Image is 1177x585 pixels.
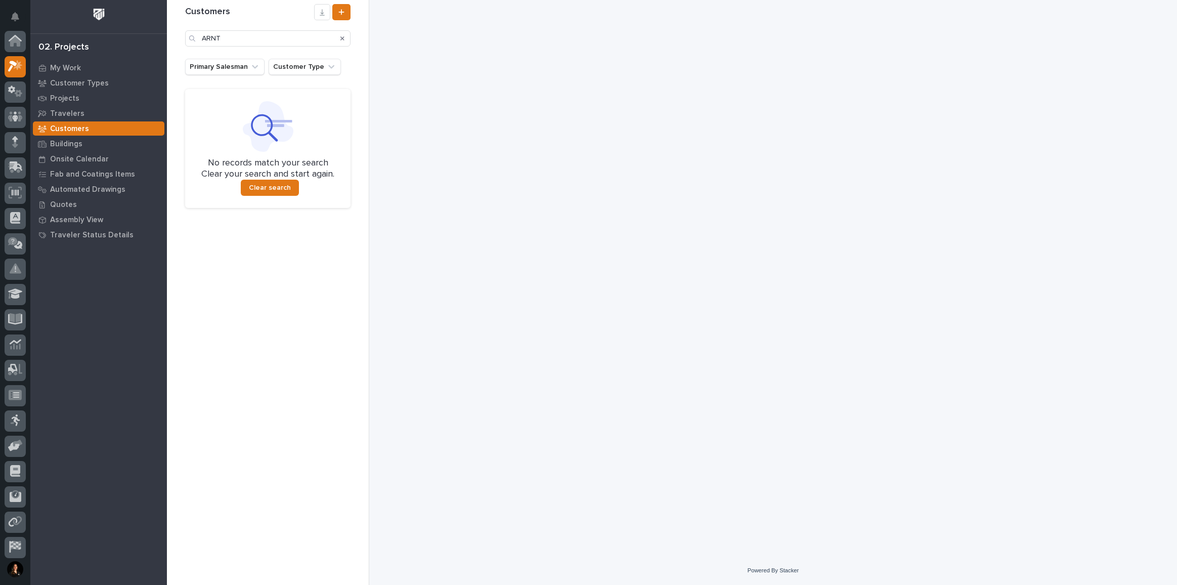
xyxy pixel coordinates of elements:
a: Customers [30,121,167,136]
a: Buildings [30,136,167,151]
button: Customer Type [269,59,341,75]
button: users-avatar [5,559,26,580]
p: My Work [50,64,81,73]
img: Workspace Logo [90,5,108,24]
p: Customer Types [50,79,109,88]
a: Automated Drawings [30,182,167,197]
p: Fab and Coatings Items [50,170,135,179]
a: Powered By Stacker [748,567,799,573]
p: No records match your search [197,158,338,169]
a: Traveler Status Details [30,227,167,242]
a: Projects [30,91,167,106]
a: Fab and Coatings Items [30,166,167,182]
a: Quotes [30,197,167,212]
p: Customers [50,124,89,134]
p: Travelers [50,109,84,118]
p: Quotes [50,200,77,210]
div: Notifications [13,12,26,28]
button: Clear search [241,180,299,196]
p: Onsite Calendar [50,155,109,164]
p: Assembly View [50,216,103,225]
button: Notifications [5,6,26,27]
h1: Customers [185,7,314,18]
p: Traveler Status Details [50,231,134,240]
p: Buildings [50,140,82,149]
a: Assembly View [30,212,167,227]
p: Clear your search and start again. [201,169,334,180]
div: 02. Projects [38,42,89,53]
span: Clear search [249,183,291,192]
p: Automated Drawings [50,185,125,194]
button: Primary Salesman [185,59,265,75]
a: My Work [30,60,167,75]
a: Customer Types [30,75,167,91]
input: Search [185,30,351,47]
p: Projects [50,94,79,103]
a: Travelers [30,106,167,121]
a: Onsite Calendar [30,151,167,166]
